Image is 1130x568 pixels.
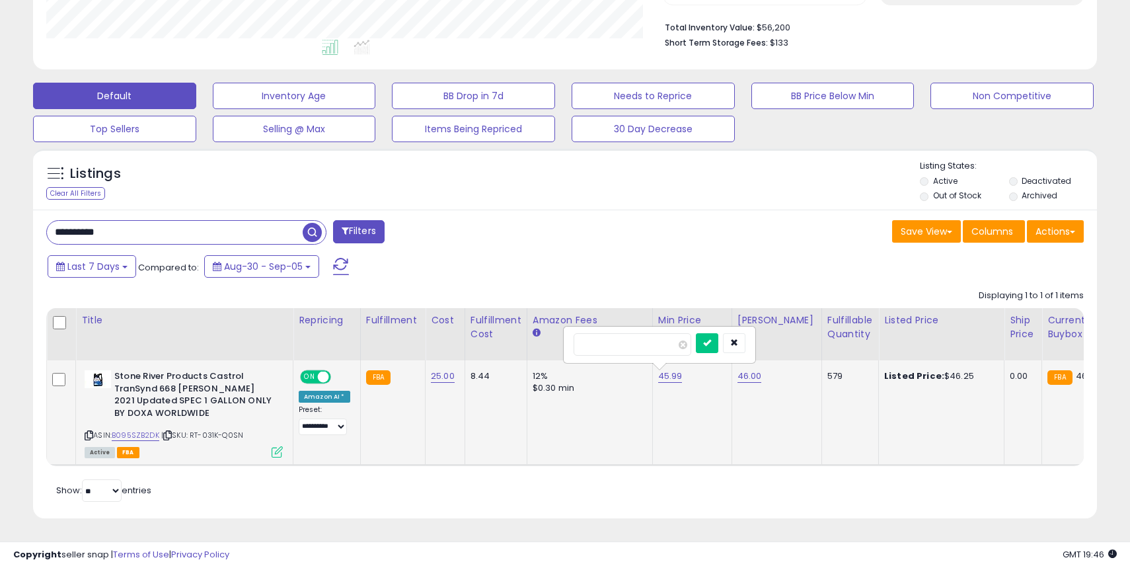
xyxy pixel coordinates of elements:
[471,313,521,341] div: Fulfillment Cost
[85,447,115,458] span: All listings currently available for purchase on Amazon
[299,405,350,435] div: Preset:
[665,22,755,33] b: Total Inventory Value:
[85,370,283,456] div: ASIN:
[930,83,1094,109] button: Non Competitive
[56,484,151,497] span: Show: entries
[1076,370,1100,382] span: 46.02
[112,430,159,441] a: B095SZB2DK
[113,548,169,561] a: Terms of Use
[1022,190,1057,201] label: Archived
[114,370,275,423] b: Stone River Products Castrol TranSynd 668 [PERSON_NAME] 2021 Updated SPEC 1 GALLON ONLY BY DOXA W...
[884,370,994,382] div: $46.25
[431,370,455,383] a: 25.00
[213,116,376,142] button: Selling @ Max
[737,313,816,327] div: [PERSON_NAME]
[33,83,196,109] button: Default
[1047,370,1072,385] small: FBA
[1047,313,1115,341] div: Current Buybox Price
[366,313,420,327] div: Fulfillment
[81,313,287,327] div: Title
[658,313,726,327] div: Min Price
[770,36,788,49] span: $133
[572,83,735,109] button: Needs to Reprice
[70,165,121,183] h5: Listings
[299,391,350,403] div: Amazon AI *
[963,220,1025,243] button: Columns
[971,225,1013,238] span: Columns
[827,370,868,382] div: 579
[665,19,1074,34] li: $56,200
[301,372,318,383] span: ON
[920,160,1096,173] p: Listing States:
[161,430,243,440] span: | SKU: RT-031K-Q0SN
[392,83,555,109] button: BB Drop in 7d
[46,187,105,200] div: Clear All Filters
[224,260,303,273] span: Aug-30 - Sep-05
[1027,220,1084,243] button: Actions
[85,370,111,388] img: 31Z4d-Jz1TL._SL40_.jpg
[665,37,768,48] b: Short Term Storage Fees:
[13,548,61,561] strong: Copyright
[171,548,229,561] a: Privacy Policy
[366,370,391,385] small: FBA
[213,83,376,109] button: Inventory Age
[471,370,517,382] div: 8.44
[892,220,961,243] button: Save View
[933,175,958,186] label: Active
[392,116,555,142] button: Items Being Repriced
[933,190,981,201] label: Out of Stock
[533,382,642,394] div: $0.30 min
[33,116,196,142] button: Top Sellers
[204,255,319,278] button: Aug-30 - Sep-05
[13,549,229,561] div: seller snap | |
[117,447,139,458] span: FBA
[533,313,647,327] div: Amazon Fees
[1022,175,1071,186] label: Deactivated
[1010,313,1036,341] div: Ship Price
[827,313,873,341] div: Fulfillable Quantity
[1063,548,1117,561] span: 2025-09-14 19:46 GMT
[329,372,350,383] span: OFF
[751,83,915,109] button: BB Price Below Min
[533,327,541,339] small: Amazon Fees.
[138,261,199,274] span: Compared to:
[67,260,120,273] span: Last 7 Days
[658,370,683,383] a: 45.99
[333,220,385,243] button: Filters
[431,313,459,327] div: Cost
[737,370,762,383] a: 46.00
[979,290,1084,302] div: Displaying 1 to 1 of 1 items
[533,370,642,382] div: 12%
[299,313,355,327] div: Repricing
[884,313,998,327] div: Listed Price
[884,370,944,382] b: Listed Price:
[48,255,136,278] button: Last 7 Days
[572,116,735,142] button: 30 Day Decrease
[1010,370,1032,382] div: 0.00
